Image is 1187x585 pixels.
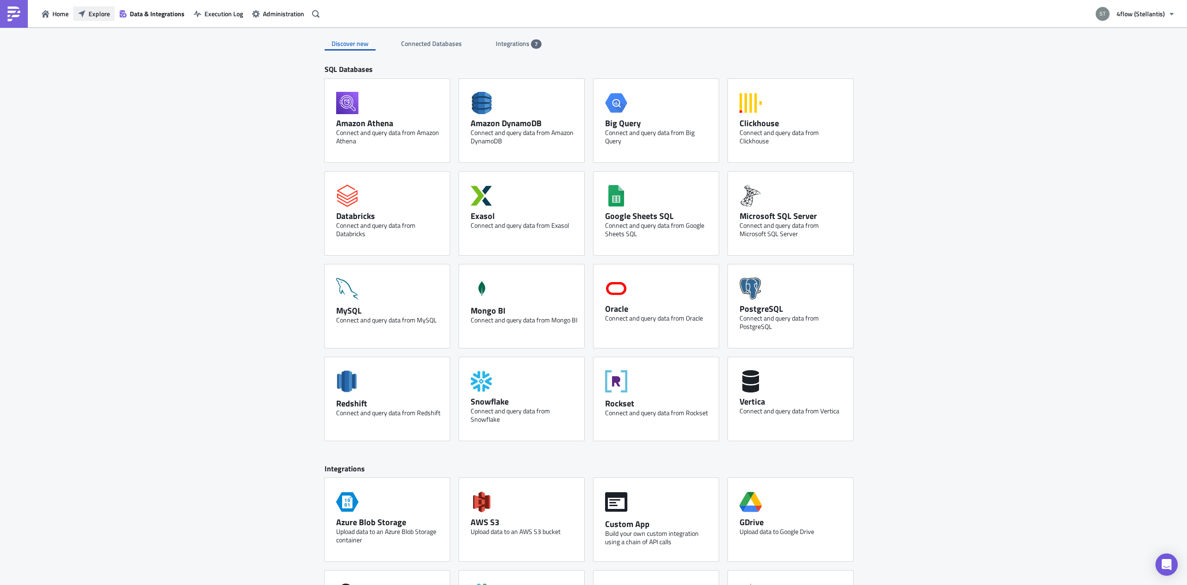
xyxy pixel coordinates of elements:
[740,303,846,314] div: PostgreSQL
[740,211,846,221] div: Microsoft SQL Server
[336,118,443,129] div: Amazon Athena
[204,9,243,19] span: Execution Log
[336,221,443,238] div: Connect and query data from Databricks
[325,464,862,478] div: Integrations
[605,211,712,221] div: Google Sheets SQL
[336,305,443,316] div: MySQL
[740,527,846,536] div: Upload data to Google Drive
[535,40,538,48] span: 7
[336,487,358,517] span: Azure Storage Blob
[1090,4,1180,24] button: 4flow (Stellantis)
[130,9,185,19] span: Data & Integrations
[740,407,846,415] div: Connect and query data from Vertica
[325,64,862,79] div: SQL Databases
[740,517,846,527] div: GDrive
[471,517,577,527] div: AWS S3
[1095,6,1110,22] img: Avatar
[336,527,443,544] div: Upload data to an Azure Blob Storage container
[471,396,577,407] div: Snowflake
[605,314,712,322] div: Connect and query data from Oracle
[401,39,463,48] span: Connected Databases
[189,6,248,21] button: Execution Log
[605,303,712,314] div: Oracle
[471,211,577,221] div: Exasol
[740,129,846,145] div: Connect and query data from Clickhouse
[471,118,577,129] div: Amazon DynamoDB
[115,6,189,21] button: Data & Integrations
[6,6,21,21] img: PushMetrics
[605,129,712,145] div: Connect and query data from Big Query
[471,316,577,324] div: Connect and query data from Mongo BI
[89,9,110,19] span: Explore
[740,396,846,407] div: Vertica
[1155,553,1178,576] div: Open Intercom Messenger
[336,211,443,221] div: Databricks
[37,6,73,21] button: Home
[52,9,69,19] span: Home
[605,409,712,417] div: Connect and query data from Rockset
[605,221,712,238] div: Connect and query data from Google Sheets SQL
[471,407,577,424] div: Connect and query data from Snowflake
[336,129,443,145] div: Connect and query data from Amazon Athena
[471,305,577,316] div: Mongo BI
[248,6,309,21] button: Administration
[740,314,846,331] div: Connect and query data from PostgreSQL
[605,529,712,546] div: Build your own custom integration using a chain of API calls
[336,409,443,417] div: Connect and query data from Redshift
[336,398,443,409] div: Redshift
[605,519,712,529] div: Custom App
[336,316,443,324] div: Connect and query data from MySQL
[471,221,577,230] div: Connect and query data from Exasol
[1117,9,1165,19] span: 4flow (Stellantis)
[740,118,846,129] div: Clickhouse
[325,37,376,51] div: Discover new
[73,6,115,21] button: Explore
[605,118,712,129] div: Big Query
[471,527,577,536] div: Upload data to an AWS S3 bucket
[496,39,531,48] span: Integrations
[471,129,577,145] div: Connect and query data from Amazon DynamoDB
[263,9,304,19] span: Administration
[740,221,846,238] div: Connect and query data from Microsoft SQL Server
[605,398,712,409] div: Rockset
[336,517,443,527] div: Azure Blob Storage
